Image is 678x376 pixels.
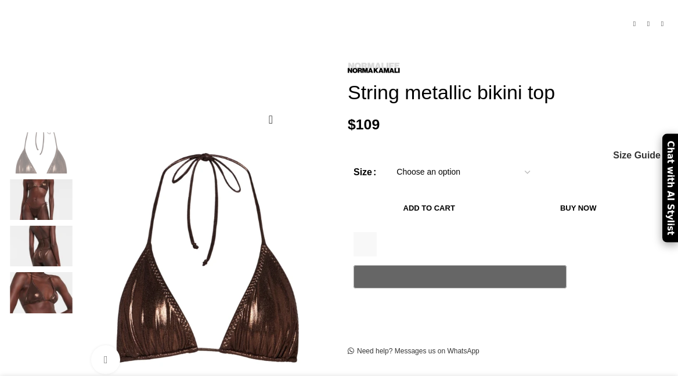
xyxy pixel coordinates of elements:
bdi: 109 [348,117,380,132]
a: Need help? Messages us on WhatsApp [348,347,479,356]
a: Next product [655,17,669,31]
img: Norma Kamali gowns [6,272,77,313]
a: Previous product [627,17,641,31]
a: Size Guide [612,151,661,160]
label: Size [354,165,376,180]
button: Buy now [510,196,646,220]
h1: String metallic bikini top [348,81,669,104]
img: Norma Kamali bridal [6,226,77,266]
img: Norma Kamali [348,63,400,74]
img: Norma Kamali clothing [6,179,77,220]
button: Pay with GPay [354,265,567,288]
button: Add to cart [354,196,504,220]
iframe: Sicherer Rahmen für schnelle Bezahlvorgänge [351,295,569,323]
img: Norma Kamali String metallic bikini top72569 nobg [6,132,77,173]
span: $ [348,117,356,132]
